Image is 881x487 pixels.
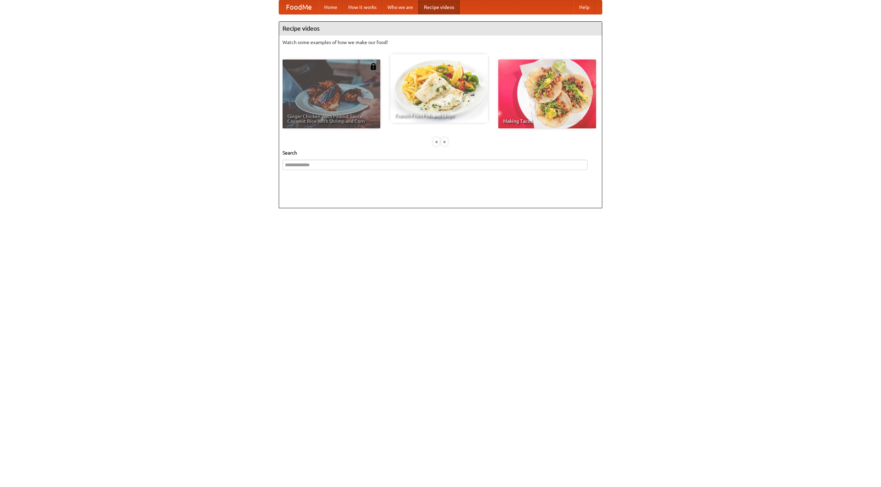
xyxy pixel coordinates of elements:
h5: Search [283,149,598,156]
a: Home [319,0,343,14]
img: 483408.png [370,63,377,70]
a: How it works [343,0,382,14]
span: French Fries Fish and Chips [395,113,483,118]
div: « [433,137,439,146]
a: Making Tacos [498,60,596,128]
h4: Recipe videos [279,22,602,35]
a: Who we are [382,0,418,14]
a: FoodMe [279,0,319,14]
p: Watch some examples of how we make our food! [283,39,598,46]
a: Recipe videos [418,0,460,14]
a: French Fries Fish and Chips [390,54,488,123]
span: Making Tacos [503,119,591,124]
div: » [442,137,448,146]
a: Help [574,0,595,14]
